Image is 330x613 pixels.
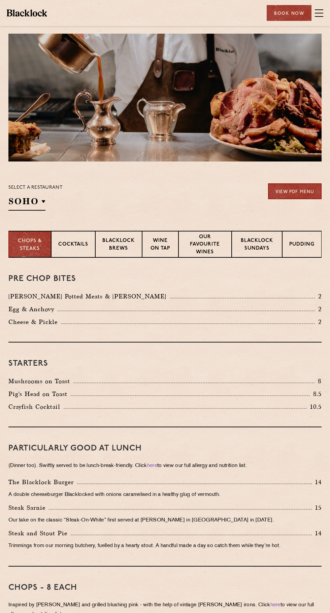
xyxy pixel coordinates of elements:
p: Trimmings from our morning butchery, fuelled by a hearty stout. A handful made a day so catch the... [8,541,322,551]
p: Blacklock Sundays [239,237,275,253]
a: here [147,463,157,468]
p: 15 [312,503,322,512]
p: Crayfish Cocktail [8,402,64,411]
a: View PDF Menu [268,183,322,199]
p: Select a restaurant [8,183,63,192]
p: 10.5 [307,402,322,411]
p: Wine on Tap [149,237,171,253]
p: 2 [315,305,322,314]
p: 2 [315,318,322,326]
h2: SOHO [8,195,45,211]
h3: PARTICULARLY GOOD AT LUNCH [8,444,322,453]
p: Our favourite wines [186,233,225,257]
p: (Dinner too). Swiftly served to be lunch-break-friendly. Click to view our full allergy and nutri... [8,461,322,471]
img: BL_Textured_Logo-footer-cropped.svg [7,9,47,16]
p: A double cheeseburger Blacklocked with onions caramelised in a healthy glug of vermouth. [8,490,322,500]
p: Cheese & Pickle [8,317,61,327]
h3: Chops - 8 each [8,583,322,592]
p: Blacklock Brews [102,237,135,253]
div: Book Now [267,5,311,21]
p: 2 [315,292,322,301]
p: 8 [315,377,322,386]
h3: Starters [8,359,322,368]
p: Pudding [289,241,315,249]
p: The Blacklock Burger [8,477,77,487]
p: Steak and Stout Pie [8,529,71,538]
p: 14 [312,529,322,538]
a: here [270,603,280,608]
p: Steak Sarnie [8,503,49,512]
p: Cocktails [58,241,88,249]
p: Our take on the classic “Steak-On-White” first served at [PERSON_NAME] in [GEOGRAPHIC_DATA] in [D... [8,516,322,525]
h3: Pre Chop Bites [8,275,322,283]
p: Pig's Head on Toast [8,389,71,399]
p: Mushrooms on Toast [8,376,73,386]
p: 14 [312,478,322,486]
p: Egg & Anchovy [8,304,58,314]
p: [PERSON_NAME] Potted Meats & [PERSON_NAME] [8,292,170,301]
p: Chops & Steaks [16,238,44,253]
p: 8.5 [310,390,322,398]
